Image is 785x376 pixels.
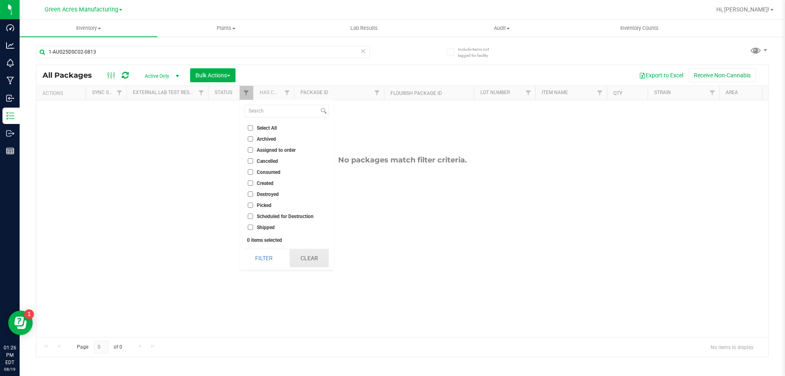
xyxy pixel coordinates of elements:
[240,86,253,100] a: Filter
[248,125,253,131] input: Select All
[257,214,314,219] span: Scheduled for Destruction
[4,344,16,366] p: 01:26 PM EDT
[370,86,384,100] a: Filter
[6,94,14,102] inline-svg: Inbound
[45,6,118,13] span: Green Acres Manufacturing
[257,126,277,131] span: Select All
[257,225,275,230] span: Shipped
[257,170,280,175] span: Consumed
[8,311,33,335] iframe: Resource center
[248,147,253,153] input: Assigned to order
[245,105,319,117] input: Search
[706,86,719,100] a: Filter
[248,225,253,230] input: Shipped
[92,90,123,95] a: Sync Status
[726,90,738,95] a: Area
[433,25,570,32] span: Audit
[571,20,709,37] a: Inventory Counts
[36,155,768,164] div: No packages match filter criteria.
[301,90,328,95] a: Package ID
[248,214,253,219] input: Scheduled for Destruction
[433,20,571,37] a: Audit
[253,86,294,100] th: Has COA
[20,20,157,37] a: Inventory
[248,203,253,208] input: Picked
[295,20,433,37] a: Lab Results
[248,180,253,186] input: Created
[43,71,100,80] span: All Packages
[4,366,16,372] p: 08/19
[248,136,253,142] input: Archived
[716,6,769,13] span: Hi, [PERSON_NAME]!
[247,237,326,243] div: 0 items selected
[215,90,232,95] a: Status
[6,77,14,85] inline-svg: Manufacturing
[70,341,129,353] span: Page of 0
[244,249,284,267] button: Filter
[257,181,274,186] span: Created
[6,112,14,120] inline-svg: Inventory
[6,41,14,50] inline-svg: Analytics
[542,90,568,95] a: Item Name
[43,90,82,96] div: Actions
[634,68,689,82] button: Export to Excel
[20,25,157,32] span: Inventory
[257,203,271,208] span: Picked
[360,46,366,56] span: Clear
[257,159,278,164] span: Cancelled
[6,129,14,137] inline-svg: Outbound
[248,191,253,197] input: Destroyed
[609,25,670,32] span: Inventory Counts
[390,90,442,96] a: Flourish Package ID
[480,90,510,95] a: Lot Number
[36,46,370,58] input: Search Package ID, Item Name, SKU, Lot or Part Number...
[248,169,253,175] input: Consumed
[289,249,329,267] button: Clear
[158,25,295,32] span: Plants
[257,148,296,153] span: Assigned to order
[6,59,14,67] inline-svg: Monitoring
[24,309,34,319] iframe: Resource center unread badge
[6,147,14,155] inline-svg: Reports
[257,137,276,142] span: Archived
[458,46,499,59] span: Include items not tagged for facility
[190,68,235,82] button: Bulk Actions
[157,20,295,37] a: Plants
[280,86,294,100] a: Filter
[654,90,671,95] a: Strain
[522,86,535,100] a: Filter
[704,341,760,353] span: No items to display
[6,24,14,32] inline-svg: Dashboard
[339,25,389,32] span: Lab Results
[195,86,208,100] a: Filter
[113,86,126,100] a: Filter
[248,158,253,164] input: Cancelled
[195,72,230,79] span: Bulk Actions
[133,90,197,95] a: External Lab Test Result
[257,192,279,197] span: Destroyed
[613,90,622,96] a: Qty
[689,68,756,82] button: Receive Non-Cannabis
[593,86,607,100] a: Filter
